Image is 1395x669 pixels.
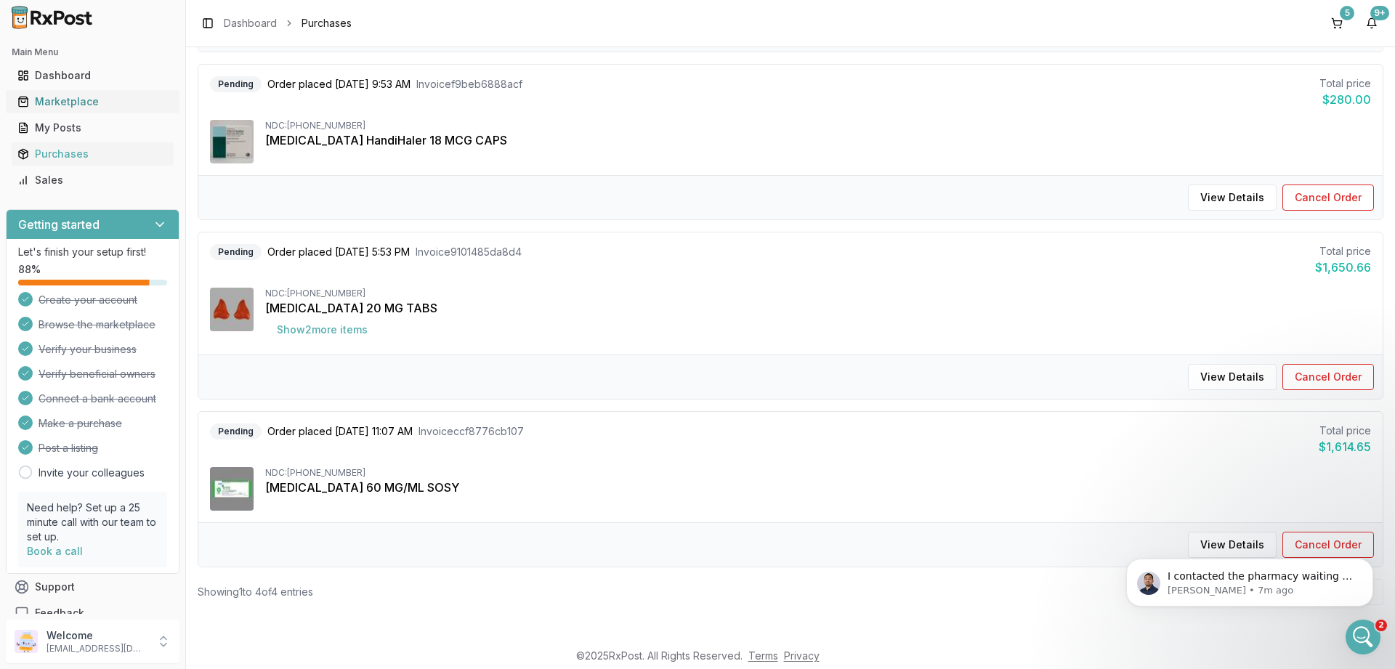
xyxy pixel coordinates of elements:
[12,89,174,115] a: Marketplace
[210,244,262,260] div: Pending
[267,77,411,92] span: Order placed [DATE] 9:53 AM
[210,288,254,331] img: Xarelto 20 MG TABS
[1282,364,1374,390] button: Cancel Order
[210,467,254,511] img: Prolia 60 MG/ML SOSY
[39,416,122,431] span: Make a purchase
[6,64,179,87] button: Dashboard
[1370,6,1389,20] div: 9+
[39,367,155,381] span: Verify beneficial owners
[418,424,524,439] span: Invoice ccf8776cb107
[265,288,1371,299] div: NDC: [PHONE_NUMBER]
[18,216,100,233] h3: Getting started
[267,245,410,259] span: Order placed [DATE] 5:53 PM
[1319,76,1371,91] div: Total price
[1375,620,1387,631] span: 2
[1188,185,1277,211] button: View Details
[1346,620,1380,654] iframe: Intercom live chat
[267,424,413,439] span: Order placed [DATE] 11:07 AM
[39,466,145,480] a: Invite your colleagues
[18,262,41,277] span: 88 %
[6,142,179,166] button: Purchases
[12,62,174,89] a: Dashboard
[12,167,174,193] a: Sales
[1340,6,1354,20] div: 5
[210,76,262,92] div: Pending
[416,245,522,259] span: Invoice 9101485da8d4
[39,342,137,357] span: Verify your business
[6,6,99,29] img: RxPost Logo
[1319,91,1371,108] div: $280.00
[198,585,313,599] div: Showing 1 to 4 of 4 entries
[39,392,156,406] span: Connect a bank account
[17,147,168,161] div: Purchases
[15,630,38,653] img: User avatar
[1104,528,1395,630] iframe: Intercom notifications message
[46,628,147,643] p: Welcome
[748,649,778,662] a: Terms
[265,120,1371,131] div: NDC: [PHONE_NUMBER]
[39,317,155,332] span: Browse the marketplace
[46,643,147,654] p: [EMAIL_ADDRESS][DOMAIN_NAME]
[265,479,1371,496] div: [MEDICAL_DATA] 60 MG/ML SOSY
[17,173,168,187] div: Sales
[1319,438,1371,455] div: $1,614.65
[12,141,174,167] a: Purchases
[1315,244,1371,259] div: Total price
[39,441,98,455] span: Post a listing
[17,94,168,109] div: Marketplace
[18,245,167,259] p: Let's finish your setup first!
[265,299,1371,317] div: [MEDICAL_DATA] 20 MG TABS
[416,77,522,92] span: Invoice f9beb6888acf
[302,16,352,31] span: Purchases
[224,16,352,31] nav: breadcrumb
[6,169,179,192] button: Sales
[210,120,254,163] img: Spiriva HandiHaler 18 MCG CAPS
[1325,12,1348,35] button: 5
[6,574,179,600] button: Support
[784,649,820,662] a: Privacy
[265,131,1371,149] div: [MEDICAL_DATA] HandiHaler 18 MCG CAPS
[1282,185,1374,211] button: Cancel Order
[12,115,174,141] a: My Posts
[1315,259,1371,276] div: $1,650.66
[17,121,168,135] div: My Posts
[27,500,158,544] p: Need help? Set up a 25 minute call with our team to set up.
[6,116,179,139] button: My Posts
[224,16,277,31] a: Dashboard
[6,90,179,113] button: Marketplace
[1360,12,1383,35] button: 9+
[6,600,179,626] button: Feedback
[265,317,379,343] button: Show2more items
[17,68,168,83] div: Dashboard
[27,545,83,557] a: Book a call
[35,606,84,620] span: Feedback
[12,46,174,58] h2: Main Menu
[39,293,137,307] span: Create your account
[1319,423,1371,438] div: Total price
[210,423,262,439] div: Pending
[265,467,1371,479] div: NDC: [PHONE_NUMBER]
[1188,364,1277,390] button: View Details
